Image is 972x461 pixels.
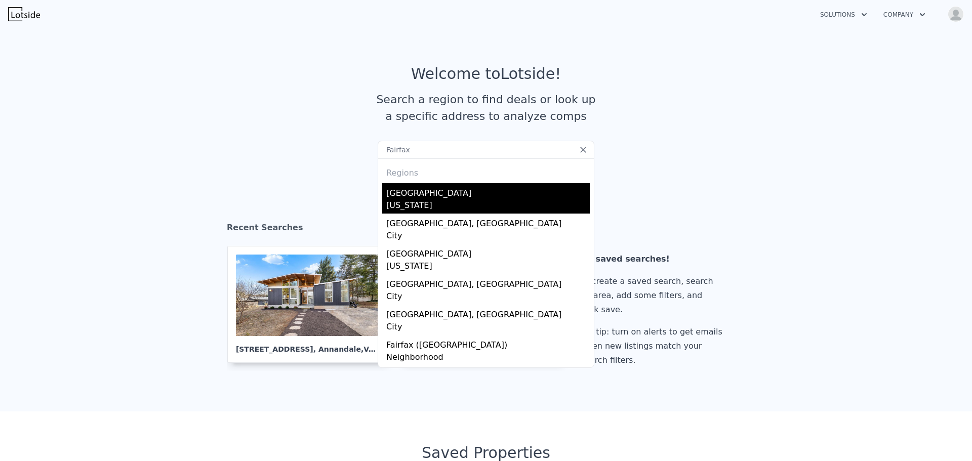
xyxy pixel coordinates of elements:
div: [GEOGRAPHIC_DATA], [GEOGRAPHIC_DATA] [386,305,590,321]
div: Regions [382,159,590,183]
button: Company [875,6,934,24]
div: [STREET_ADDRESS] , Annandale [236,336,381,354]
div: No saved searches! [581,252,726,266]
img: Lotside [8,7,40,21]
div: Neighborhood [386,351,590,365]
a: [STREET_ADDRESS], Annandale,VA 22042 [227,246,397,363]
div: [GEOGRAPHIC_DATA], [GEOGRAPHIC_DATA] [386,274,590,290]
div: To create a saved search, search an area, add some filters, and click save. [581,274,726,317]
div: [US_STATE] [386,199,590,214]
input: Search an address or region... [378,141,594,159]
div: City [386,290,590,305]
div: Search a region to find deals or look up a specific address to analyze comps [373,91,599,124]
div: Pro tip: turn on alerts to get emails when new listings match your search filters. [581,325,726,367]
div: [GEOGRAPHIC_DATA] [386,183,590,199]
div: [GEOGRAPHIC_DATA], [GEOGRAPHIC_DATA] [386,365,590,382]
span: , VA 22042 [361,345,401,353]
div: Fairfax ([GEOGRAPHIC_DATA]) [386,335,590,351]
div: [GEOGRAPHIC_DATA] [386,244,590,260]
div: [US_STATE] [386,260,590,274]
button: Solutions [812,6,875,24]
div: Recent Searches [227,214,745,246]
img: avatar [948,6,964,22]
div: [GEOGRAPHIC_DATA], [GEOGRAPHIC_DATA] [386,214,590,230]
div: City [386,321,590,335]
div: City [386,230,590,244]
div: Welcome to Lotside ! [411,65,561,83]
